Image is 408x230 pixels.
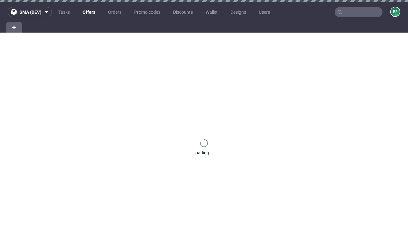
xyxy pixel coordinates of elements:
[255,7,274,17] a: Users
[55,7,74,17] a: Tasks
[8,7,52,17] button: sma (dev)
[79,7,99,17] a: Offers
[391,7,400,16] figcaption: e2
[194,149,214,156] div: loading ...
[130,7,164,17] a: Promo codes
[19,10,41,14] span: sma (dev)
[227,7,250,17] a: Designs
[104,7,125,17] a: Orders
[169,7,197,17] a: Discounts
[202,7,222,17] a: Wallet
